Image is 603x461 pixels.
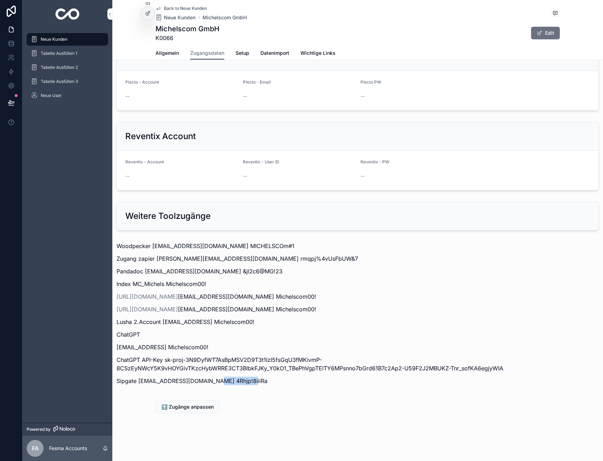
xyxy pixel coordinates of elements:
[161,403,214,410] span: ⬆️ Zugänge anpassen
[360,79,381,85] span: Plecto PW
[155,34,219,42] span: K0066
[27,89,108,102] a: Neue User
[22,28,112,111] div: scrollable content
[155,6,207,11] a: Back to Neue Kunden
[41,93,62,98] span: Neue User
[155,14,196,21] a: Neue Kunden
[55,8,80,20] img: App logo
[41,51,77,56] span: Tabelle Ausfüllen 1
[236,47,249,61] a: Setup
[236,50,249,57] span: Setup
[117,267,599,275] p: Pandadoc [EMAIL_ADDRESS][DOMAIN_NAME] &jl2c6@MG!23
[360,159,389,164] span: Reventix - PW
[190,50,224,57] span: Zugangsdaten
[243,159,279,164] span: Reventix - User ID
[125,131,196,142] h2: Reventix Account
[360,173,365,180] span: --
[203,14,247,21] a: Michelscom GmbH
[360,93,365,100] span: --
[300,50,336,57] span: Wichtige Links
[260,47,289,61] a: Datenimport
[27,33,108,46] a: Neue Kunden
[243,173,247,180] span: --
[117,377,599,385] p: Sipgate [EMAIL_ADDRESS][DOMAIN_NAME] 4Rhjp!8iiiRa
[260,50,289,57] span: Datenimport
[117,356,599,372] p: ChatGPT API-Key sk-proj-3N9DyfWT7AsBpMSV2D9T3t1IzI5fsGqU3fMKivmP-8CSzEyNWcY5K9vHOYGivTKzcHybWRRE3...
[155,50,179,57] span: Allgemein
[155,401,220,413] button: ⬆️ Zugänge anpassen
[27,47,108,60] a: Tabelle Ausfüllen 1
[117,343,599,351] p: [EMAIL_ADDRESS] Michelscom00!
[125,173,130,180] span: --
[117,254,599,263] p: Zugang zapier [PERSON_NAME][EMAIL_ADDRESS][DOMAIN_NAME] rmqpj%4vUsFbUW&7
[49,445,87,452] p: Fesma Accounts
[41,79,78,84] span: Tabelle Ausfüllen 3
[117,293,178,300] a: [URL][DOMAIN_NAME]
[41,37,67,42] span: Neue Kunden
[32,444,39,453] span: FA
[27,61,108,74] a: Tabelle Ausfüllen 2
[190,47,224,60] a: Zugangsdaten
[117,292,599,301] p: [EMAIL_ADDRESS][DOMAIN_NAME] Michelscom00!
[164,6,207,11] span: Back to Neue Kunden
[155,47,179,61] a: Allgemein
[117,305,599,313] p: [EMAIL_ADDRESS][DOMAIN_NAME] Michelscom00!
[27,75,108,88] a: Tabelle Ausfüllen 3
[155,24,219,34] h1: Michelscom GmbH
[117,318,599,326] p: Lusha 2.Account [EMAIL_ADDRESS] Michelscom00!
[117,330,599,339] p: ChatGPT
[125,159,164,164] span: Reventix - Account
[125,210,211,222] h2: Weitere Toolzugänge
[41,65,78,70] span: Tabelle Ausfüllen 2
[22,423,112,436] a: Powered by
[300,47,336,61] a: Wichtige Links
[243,93,247,100] span: --
[117,306,178,313] a: [URL][DOMAIN_NAME]
[27,427,51,432] span: Powered by
[531,27,560,39] button: Edit
[243,79,271,85] span: Plecto - Email
[117,242,599,250] p: Woodpecker [EMAIL_ADDRESS][DOMAIN_NAME] MICHELSCOm#1
[125,79,159,85] span: Plecto - Account
[164,14,196,21] span: Neue Kunden
[117,280,599,288] p: Index MC_Michels Michelscom00!
[125,93,130,100] span: --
